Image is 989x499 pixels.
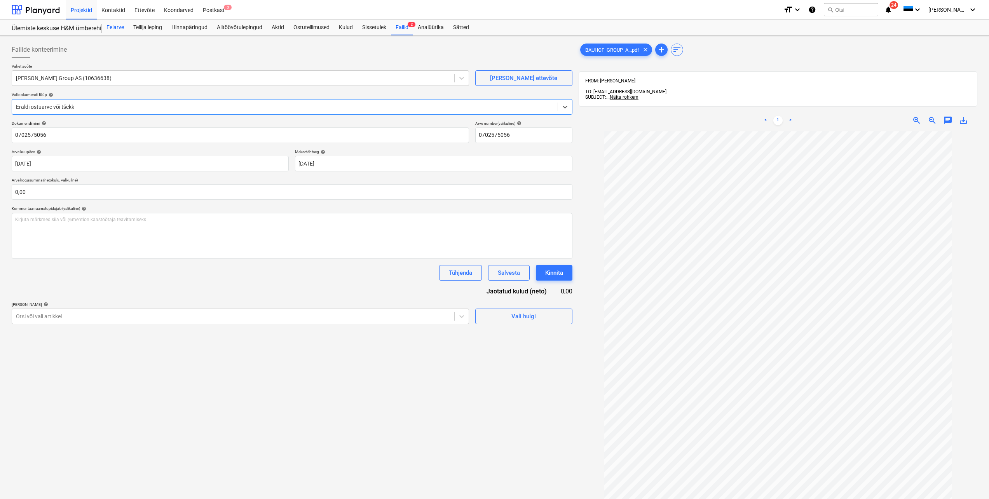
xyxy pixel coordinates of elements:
span: search [827,7,834,13]
span: clear [641,45,650,54]
div: Ülemiste keskuse H&M ümberehitustööd [HMÜLEMISTE] [12,24,92,33]
span: FROM: [PERSON_NAME] [585,78,635,84]
button: Tühjenda [439,265,482,281]
span: chat [943,116,952,125]
div: Arve number (valikuline) [475,121,572,126]
span: TO: [EMAIL_ADDRESS][DOMAIN_NAME] [585,89,666,94]
a: Failid2 [391,20,413,35]
div: Vali hulgi [511,311,536,321]
div: Maksetähtaeg [295,149,572,154]
span: 2 [408,22,415,27]
span: help [35,150,41,154]
i: keyboard_arrow_down [968,5,977,14]
button: Salvesta [488,265,530,281]
div: Kinnita [545,268,563,278]
span: help [40,121,46,126]
div: 0,00 [559,287,572,296]
input: Tähtaega pole määratud [295,156,572,171]
button: Vali hulgi [475,309,572,324]
div: [PERSON_NAME] ettevõte [490,73,557,83]
span: sort [672,45,682,54]
input: Arve number [475,127,572,143]
span: SUBJECT: [585,94,606,100]
i: keyboard_arrow_down [793,5,802,14]
a: Hinnapäringud [167,20,212,35]
div: Failid [391,20,413,35]
span: help [319,150,325,154]
a: Aktid [267,20,289,35]
a: Next page [786,116,795,125]
span: Näita rohkem [610,94,638,100]
a: Ostutellimused [289,20,334,35]
a: Eelarve [102,20,129,35]
span: Failide konteerimine [12,45,67,54]
span: 3 [224,5,232,10]
div: [PERSON_NAME] [12,302,469,307]
i: keyboard_arrow_down [913,5,922,14]
a: Kulud [334,20,358,35]
div: Jaotatud kulud (neto) [471,287,560,296]
div: Tühjenda [449,268,472,278]
a: Page 1 is your current page [773,116,783,125]
a: Sätted [448,20,474,35]
input: Dokumendi nimi [12,127,469,143]
a: Tellija leping [129,20,167,35]
input: Arve kuupäeva pole määratud. [12,156,289,171]
span: BAUHOF_GROUP_A...pdf [581,47,644,53]
div: Vali dokumendi tüüp [12,92,572,97]
span: help [47,92,53,97]
button: Otsi [824,3,878,16]
span: add [657,45,666,54]
span: zoom_in [912,116,921,125]
i: Abikeskus [808,5,816,14]
span: help [80,206,86,211]
span: zoom_out [928,116,937,125]
a: Previous page [761,116,770,125]
p: Vali ettevõte [12,64,469,70]
a: Analüütika [413,20,448,35]
input: Arve kogusumma (netokulu, valikuline) [12,184,572,200]
button: Kinnita [536,265,572,281]
a: Alltöövõtulepingud [212,20,267,35]
span: save_alt [959,116,968,125]
span: [PERSON_NAME] [928,7,967,13]
div: Arve kuupäev [12,149,289,154]
span: help [515,121,522,126]
div: Salvesta [498,268,520,278]
i: notifications [884,5,892,14]
p: Arve kogusumma (netokulu, valikuline) [12,178,572,184]
a: Sissetulek [358,20,391,35]
div: Dokumendi nimi [12,121,469,126]
i: format_size [783,5,793,14]
button: [PERSON_NAME] ettevõte [475,70,572,86]
span: ... [606,94,638,100]
div: Kommentaar raamatupidajale (valikuline) [12,206,572,211]
span: help [42,302,48,307]
div: BAUHOF_GROUP_A...pdf [580,44,652,56]
span: 24 [890,1,898,9]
